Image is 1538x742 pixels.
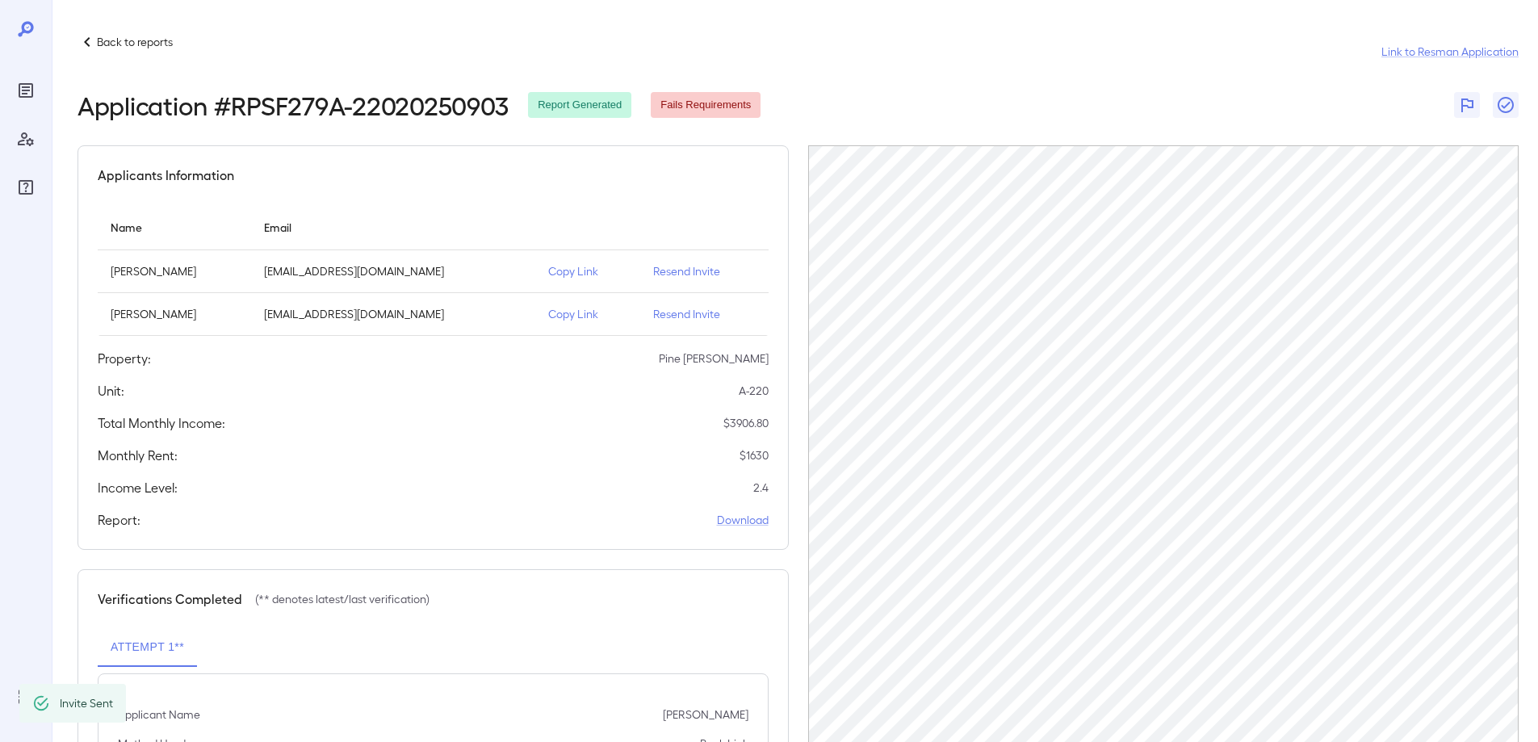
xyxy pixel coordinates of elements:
[528,98,631,113] span: Report Generated
[98,478,178,497] h5: Income Level:
[1493,92,1519,118] button: Close Report
[98,628,197,667] button: Attempt 1**
[98,204,251,250] th: Name
[255,591,430,607] p: (** denotes latest/last verification)
[1454,92,1480,118] button: Flag Report
[1381,44,1519,60] a: Link to Resman Application
[548,263,627,279] p: Copy Link
[98,589,242,609] h5: Verifications Completed
[98,381,124,400] h5: Unit:
[251,204,535,250] th: Email
[98,510,140,530] h5: Report:
[663,706,748,723] p: [PERSON_NAME]
[78,90,509,119] h2: Application # RPSF279A-22020250903
[651,98,761,113] span: Fails Requirements
[739,383,769,399] p: A-220
[60,689,113,718] div: Invite Sent
[98,413,225,433] h5: Total Monthly Income:
[97,34,173,50] p: Back to reports
[659,350,769,367] p: Pine [PERSON_NAME]
[548,306,627,322] p: Copy Link
[723,415,769,431] p: $ 3906.80
[118,706,200,723] p: Applicant Name
[98,204,769,336] table: simple table
[111,306,238,322] p: [PERSON_NAME]
[13,126,39,152] div: Manage Users
[753,480,769,496] p: 2.4
[13,174,39,200] div: FAQ
[98,446,178,465] h5: Monthly Rent:
[98,349,151,368] h5: Property:
[13,684,39,710] div: Log Out
[653,263,756,279] p: Resend Invite
[653,306,756,322] p: Resend Invite
[98,166,234,185] h5: Applicants Information
[717,512,769,528] a: Download
[111,263,238,279] p: [PERSON_NAME]
[740,447,769,463] p: $ 1630
[264,263,522,279] p: [EMAIL_ADDRESS][DOMAIN_NAME]
[13,78,39,103] div: Reports
[264,306,522,322] p: [EMAIL_ADDRESS][DOMAIN_NAME]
